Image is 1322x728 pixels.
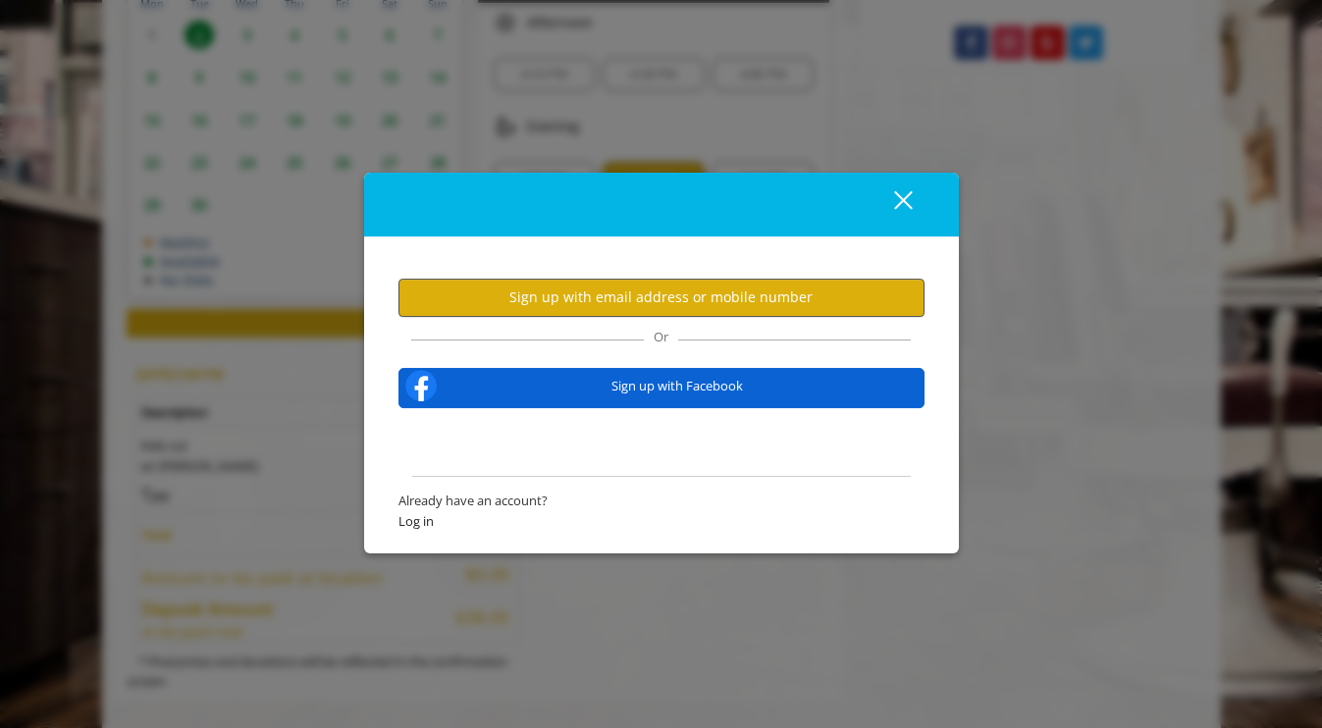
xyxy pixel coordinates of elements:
[644,328,678,345] span: Or
[398,511,925,532] span: Log in
[872,189,911,219] div: close dialog
[401,366,441,405] img: facebook-logo
[441,376,914,396] span: Sign up with Facebook
[559,421,764,464] iframe: Sign in with Google Button
[398,491,925,511] span: Already have an account?
[398,279,925,317] button: Sign up with email address or mobile number
[858,184,925,225] button: close dialog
